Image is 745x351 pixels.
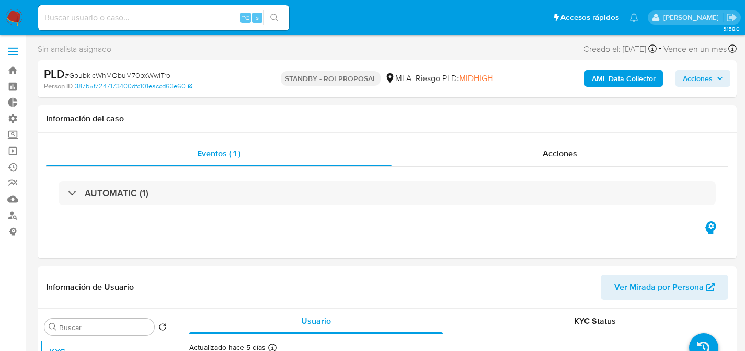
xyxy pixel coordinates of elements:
span: Sin analista asignado [38,43,111,55]
div: Creado el: [DATE] [583,42,657,56]
span: MIDHIGH [459,72,493,84]
span: s [256,13,259,22]
a: Salir [726,12,737,23]
b: AML Data Collector [592,70,656,87]
button: AML Data Collector [584,70,663,87]
p: facundo.marin@mercadolibre.com [663,13,723,22]
p: STANDBY - ROI PROPOSAL [281,71,381,86]
span: Acciones [543,148,577,160]
div: MLA [385,73,411,84]
span: KYC Status [574,315,616,327]
a: Notificaciones [629,13,638,22]
a: 387b5f7247173400dfc101eaccd63e60 [75,82,192,91]
span: # GpubklcWhMObuM70bxWwiTro [65,70,170,81]
h1: Información del caso [46,114,728,124]
input: Buscar usuario o caso... [38,11,289,25]
button: Buscar [49,323,57,331]
b: PLD [44,65,65,82]
button: Volver al orden por defecto [158,323,167,334]
button: search-icon [263,10,285,25]
span: Vence en un mes [663,43,727,55]
div: AUTOMATIC (1) [59,181,716,205]
h3: AUTOMATIC (1) [85,187,148,199]
b: Person ID [44,82,73,91]
span: Accesos rápidos [560,12,619,23]
input: Buscar [59,323,150,332]
span: Eventos ( 1 ) [197,148,240,160]
button: Ver Mirada por Persona [601,275,728,300]
span: Riesgo PLD: [416,73,493,84]
h1: Información de Usuario [46,282,134,292]
button: Acciones [675,70,730,87]
span: Ver Mirada por Persona [614,275,704,300]
span: Acciones [683,70,713,87]
span: Usuario [301,315,331,327]
span: ⌥ [242,13,249,22]
span: - [659,42,661,56]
